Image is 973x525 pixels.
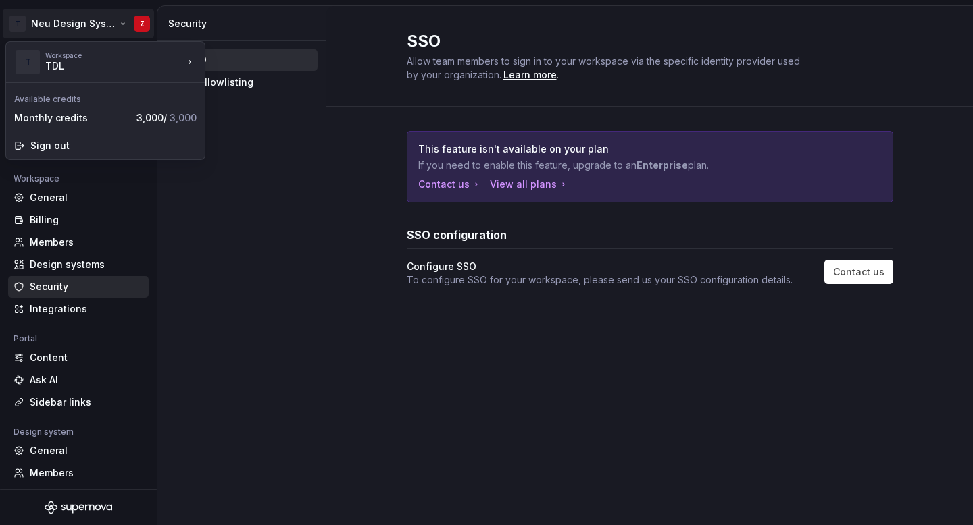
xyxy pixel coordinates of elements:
div: T [16,50,40,74]
div: Workspace [45,51,183,59]
span: 3,000 / [136,112,197,123]
div: Sign out [30,139,197,153]
div: Available credits [9,86,202,107]
div: Monthly credits [14,111,131,125]
div: TDL [45,59,160,73]
span: 3,000 [170,112,197,123]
